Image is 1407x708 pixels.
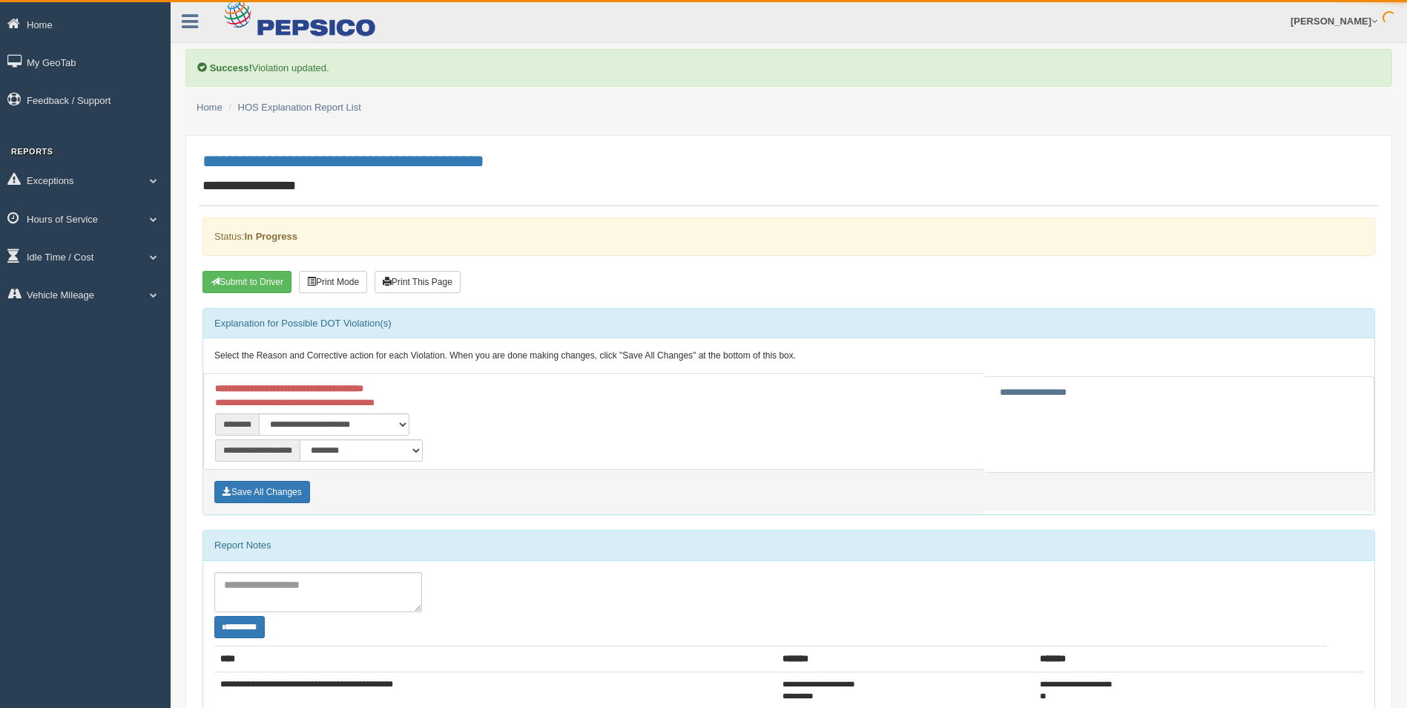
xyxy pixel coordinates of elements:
div: Violation updated. [185,49,1392,87]
button: Submit To Driver [202,271,291,293]
b: Success! [210,62,252,73]
button: Print This Page [375,271,461,293]
button: Save [214,481,310,503]
button: Print Mode [299,271,367,293]
div: Select the Reason and Corrective action for each Violation. When you are done making changes, cli... [203,338,1374,374]
a: HOS Explanation Report List [238,102,361,113]
div: Explanation for Possible DOT Violation(s) [203,309,1374,338]
button: Change Filter Options [214,616,265,638]
strong: In Progress [244,231,297,242]
a: Home [197,102,223,113]
div: Report Notes [203,531,1374,560]
div: Status: [202,217,1375,255]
